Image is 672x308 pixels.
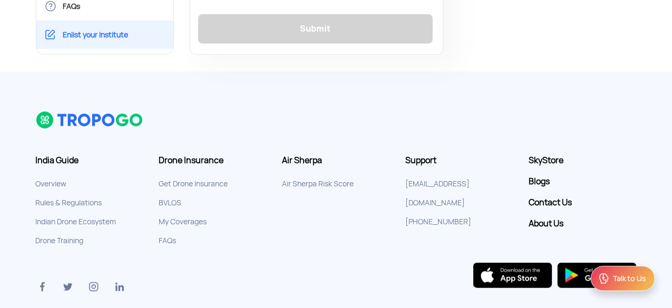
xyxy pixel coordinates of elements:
a: About Us [529,218,637,229]
img: ic_linkedin.svg [113,281,126,293]
h3: India Guide [36,155,143,166]
h3: Support [406,155,513,166]
img: ic_twitter.svg [62,281,74,293]
a: FAQs [159,236,177,245]
a: Blogs [529,176,637,187]
a: Contact Us [529,197,637,208]
a: Indian Drone Ecosystem [36,217,116,226]
a: Rules & Regulations [36,198,102,207]
a: Enlist your Institute [36,21,174,49]
img: ic_facebook.svg [36,281,48,293]
a: Overview [36,179,67,188]
img: ic_Support.svg [598,272,610,285]
a: Drone Training [36,236,84,245]
a: Air Sherpa Risk Score [283,179,354,188]
a: My Coverages [159,217,207,226]
a: SkyStore [529,155,637,166]
img: ic_instagram.svg [87,281,100,293]
a: [EMAIL_ADDRESS][DOMAIN_NAME] [406,179,470,207]
img: img_playstore.png [558,263,637,288]
h3: Drone Insurance [159,155,267,166]
a: BVLOS [159,198,182,207]
img: ios_new.svg [473,263,552,288]
a: Get Drone Insurance [159,179,228,188]
img: logo [36,111,144,129]
div: Talk to Us [612,273,646,284]
a: [PHONE_NUMBER] [406,217,472,226]
h3: Air Sherpa [283,155,390,166]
